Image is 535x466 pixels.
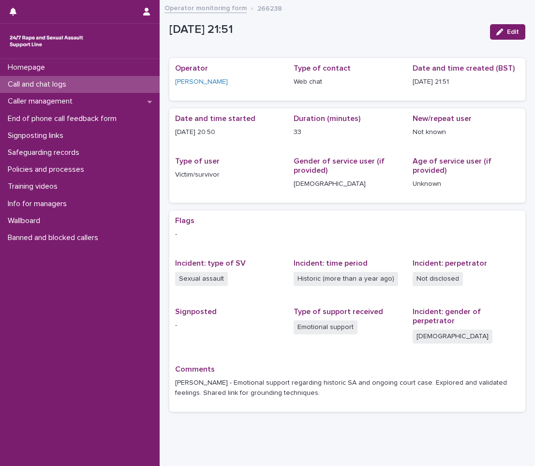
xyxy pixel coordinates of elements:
[294,157,385,174] span: Gender of service user (if provided)
[4,63,53,72] p: Homepage
[4,216,48,225] p: Wallboard
[294,179,401,189] p: [DEMOGRAPHIC_DATA]
[4,131,71,140] p: Signposting links
[169,23,482,37] p: [DATE] 21:51
[4,199,74,209] p: Info for managers
[175,229,520,240] p: -
[175,365,215,373] span: Comments
[175,308,217,316] span: Signposted
[413,64,515,72] span: Date and time created (BST)
[175,272,228,286] span: Sexual assault
[175,259,246,267] span: Incident: type of SV
[490,24,525,40] button: Edit
[175,115,255,122] span: Date and time started
[413,272,463,286] span: Not disclosed
[413,115,472,122] span: New/repeat user
[413,330,492,344] span: [DEMOGRAPHIC_DATA]
[4,182,65,191] p: Training videos
[294,308,383,316] span: Type of support received
[175,77,228,87] a: [PERSON_NAME]
[294,259,368,267] span: Incident: time period
[4,233,106,242] p: Banned and blocked callers
[413,127,520,137] p: Not known
[294,64,351,72] span: Type of contact
[413,308,481,325] span: Incident: gender of perpetrator
[164,2,247,13] a: Operator monitoring form
[8,31,85,51] img: rhQMoQhaT3yELyF149Cw
[294,115,360,122] span: Duration (minutes)
[4,148,87,157] p: Safeguarding records
[413,179,520,189] p: Unknown
[175,217,194,225] span: Flags
[4,80,74,89] p: Call and chat logs
[175,127,282,137] p: [DATE] 20:50
[294,320,357,334] span: Emotional support
[257,2,282,13] p: 266238
[4,97,80,106] p: Caller management
[507,29,519,35] span: Edit
[175,378,520,398] p: [PERSON_NAME] - Emotional support regarding historic SA and ongoing court case. Explored and vali...
[4,165,92,174] p: Policies and processes
[175,170,282,180] p: Victim/survivor
[294,272,398,286] span: Historic (more than a year ago)
[4,114,124,123] p: End of phone call feedback form
[294,77,401,87] p: Web chat
[175,157,220,165] span: Type of user
[413,77,520,87] p: [DATE] 21:51
[175,64,208,72] span: Operator
[294,127,401,137] p: 33
[413,259,487,267] span: Incident: perpetrator
[413,157,491,174] span: Age of service user (if provided)
[175,320,282,331] p: -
